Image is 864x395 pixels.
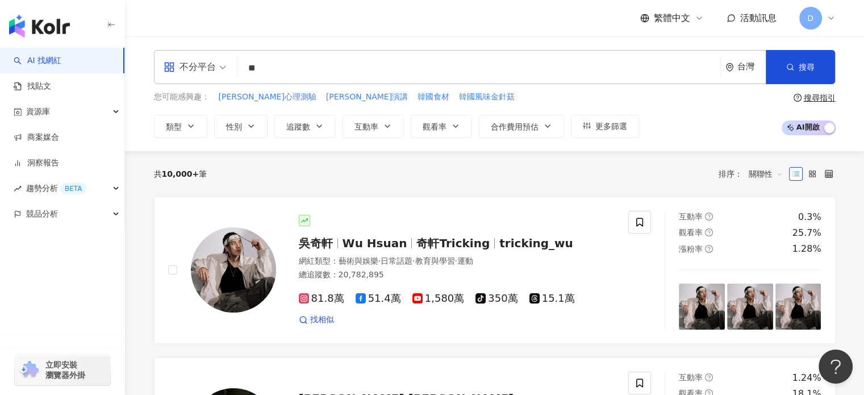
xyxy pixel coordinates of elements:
[418,92,449,103] span: 韓國食材
[457,256,473,265] span: 運動
[705,373,713,381] span: question-circle
[479,115,564,138] button: 合作費用預估
[339,256,378,265] span: 藝術與娛樂
[740,13,777,23] span: 活動訊息
[798,211,821,223] div: 0.3%
[356,293,401,305] span: 51.4萬
[412,293,465,305] span: 1,580萬
[499,236,573,250] span: tricking_wu
[214,115,268,138] button: 性別
[310,314,334,326] span: 找相似
[794,94,802,102] span: question-circle
[14,55,61,66] a: searchAI 找網紅
[679,244,703,253] span: 漲粉率
[595,122,627,131] span: 更多篩選
[799,63,815,72] span: 搜尋
[458,91,515,103] button: 韓國風味金針菇
[154,197,836,344] a: KOL Avatar吳奇軒Wu Hsuan奇軒Trickingtricking_wu網紅類型：藝術與娛樂·日常話題·教育與學習·運動總追蹤數：20,782,89581.8萬51.4萬1,580萬...
[274,115,336,138] button: 追蹤數
[9,15,70,38] img: logo
[475,293,517,305] span: 350萬
[154,92,210,103] span: 您可能感興趣：
[226,122,242,131] span: 性別
[819,350,853,384] iframe: Help Scout Beacon - Open
[191,227,276,313] img: KOL Avatar
[162,169,199,178] span: 10,000+
[299,236,333,250] span: 吳奇軒
[326,92,408,103] span: [PERSON_NAME]演講
[423,122,446,131] span: 觀看率
[26,176,86,201] span: 趨勢分析
[679,373,703,382] span: 互動率
[737,62,766,72] div: 台灣
[766,50,835,84] button: 搜尋
[679,284,725,330] img: post-image
[725,63,734,72] span: environment
[775,284,821,330] img: post-image
[792,372,821,384] div: 1.24%
[381,256,412,265] span: 日常話題
[804,93,836,102] div: 搜尋指引
[166,122,182,131] span: 類型
[299,256,615,267] div: 網紅類型 ：
[792,227,821,239] div: 25.7%
[286,122,310,131] span: 追蹤數
[26,99,50,124] span: 資源庫
[719,165,789,183] div: 排序：
[749,165,783,183] span: 關聯性
[14,132,59,143] a: 商案媒合
[411,115,472,138] button: 觀看率
[727,284,773,330] img: post-image
[417,91,450,103] button: 韓國食材
[218,91,317,103] button: [PERSON_NAME]心理測驗
[45,360,85,380] span: 立即安裝 瀏覽器外掛
[679,228,703,237] span: 觀看率
[164,58,216,76] div: 不分平台
[354,122,378,131] span: 互動率
[412,256,415,265] span: ·
[705,228,713,236] span: question-circle
[654,12,690,24] span: 繁體中文
[299,314,334,326] a: 找相似
[378,256,381,265] span: ·
[807,12,813,24] span: D
[571,115,639,138] button: 更多篩選
[299,293,344,305] span: 81.8萬
[219,92,316,103] span: [PERSON_NAME]心理測驗
[343,115,404,138] button: 互動率
[705,245,713,253] span: question-circle
[705,213,713,221] span: question-circle
[343,236,407,250] span: Wu Hsuan
[491,122,539,131] span: 合作費用預估
[14,157,59,169] a: 洞察報告
[154,115,207,138] button: 類型
[792,243,821,255] div: 1.28%
[164,61,175,73] span: appstore
[15,355,110,385] a: chrome extension立即安裝 瀏覽器外掛
[14,81,51,92] a: 找貼文
[60,183,86,194] div: BETA
[299,269,615,281] div: 總追蹤數 ： 20,782,895
[459,92,515,103] span: 韓國風味金針菇
[679,212,703,221] span: 互動率
[18,361,40,379] img: chrome extension
[529,293,575,305] span: 15.1萬
[26,201,58,227] span: 競品分析
[325,91,408,103] button: [PERSON_NAME]演講
[14,185,22,193] span: rise
[454,256,457,265] span: ·
[154,169,207,178] div: 共 筆
[415,256,454,265] span: 教育與學習
[416,236,490,250] span: 奇軒Tricking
